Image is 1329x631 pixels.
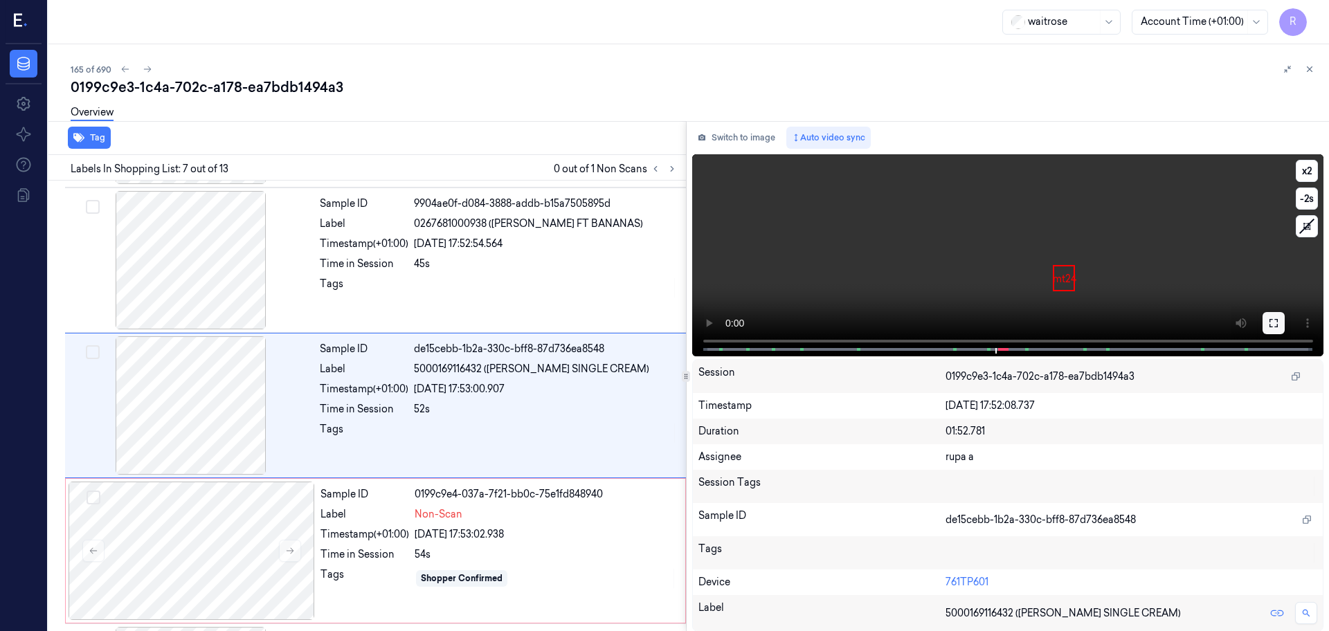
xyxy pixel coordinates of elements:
[1296,160,1318,182] button: x2
[692,127,781,149] button: Switch to image
[320,422,408,444] div: Tags
[698,509,946,531] div: Sample ID
[320,257,408,271] div: Time in Session
[946,575,1317,589] div: 761TP601
[554,161,680,177] span: 0 out of 1 Non Scans
[698,542,946,564] div: Tags
[320,342,408,356] div: Sample ID
[1279,8,1307,36] button: R
[320,487,409,502] div: Sample ID
[414,362,649,376] span: 5000169116432 ([PERSON_NAME] SINGLE CREAM)
[698,424,946,439] div: Duration
[698,575,946,589] div: Device
[698,365,946,387] div: Session
[946,606,1181,621] span: 5000169116432 ([PERSON_NAME] SINGLE CREAM)
[414,217,643,231] span: 0267681000938 ([PERSON_NAME] FT BANANAS)
[320,237,408,251] div: Timestamp (+01:00)
[320,547,409,562] div: Time in Session
[414,342,678,356] div: de15cebb-1b2a-330c-bff8-87d736ea8548
[1296,188,1318,210] button: -2s
[414,382,678,396] div: [DATE] 17:53:00.907
[946,369,1134,384] span: 0199c9e3-1c4a-702c-a178-ea7bdb1494a3
[415,527,677,542] div: [DATE] 17:53:02.938
[320,382,408,396] div: Timestamp (+01:00)
[320,217,408,231] div: Label
[698,475,946,497] div: Session Tags
[415,487,677,502] div: 0199c9e4-037a-7f21-bb0c-75e1fd848940
[71,77,1318,97] div: 0199c9e3-1c4a-702c-a178-ea7bdb1494a3
[946,424,1317,439] div: 01:52.781
[320,277,408,299] div: Tags
[414,257,678,271] div: 45s
[698,450,946,464] div: Assignee
[946,399,1317,413] div: [DATE] 17:52:08.737
[71,105,114,121] a: Overview
[71,64,111,75] span: 165 of 690
[320,567,409,589] div: Tags
[71,162,228,176] span: Labels In Shopping List: 7 out of 13
[421,572,503,585] div: Shopper Confirmed
[320,507,409,522] div: Label
[414,196,678,211] div: 9904ae0f-d084-3888-addb-b15a7505895d
[68,127,111,149] button: Tag
[320,196,408,211] div: Sample ID
[320,362,408,376] div: Label
[698,399,946,413] div: Timestamp
[946,450,1317,464] div: rupa a
[86,345,100,359] button: Select row
[414,402,678,417] div: 52s
[415,547,677,562] div: 54s
[320,527,409,542] div: Timestamp (+01:00)
[698,601,946,625] div: Label
[414,237,678,251] div: [DATE] 17:52:54.564
[415,507,462,522] span: Non-Scan
[86,200,100,214] button: Select row
[320,402,408,417] div: Time in Session
[786,127,871,149] button: Auto video sync
[946,513,1136,527] span: de15cebb-1b2a-330c-bff8-87d736ea8548
[87,491,100,504] button: Select row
